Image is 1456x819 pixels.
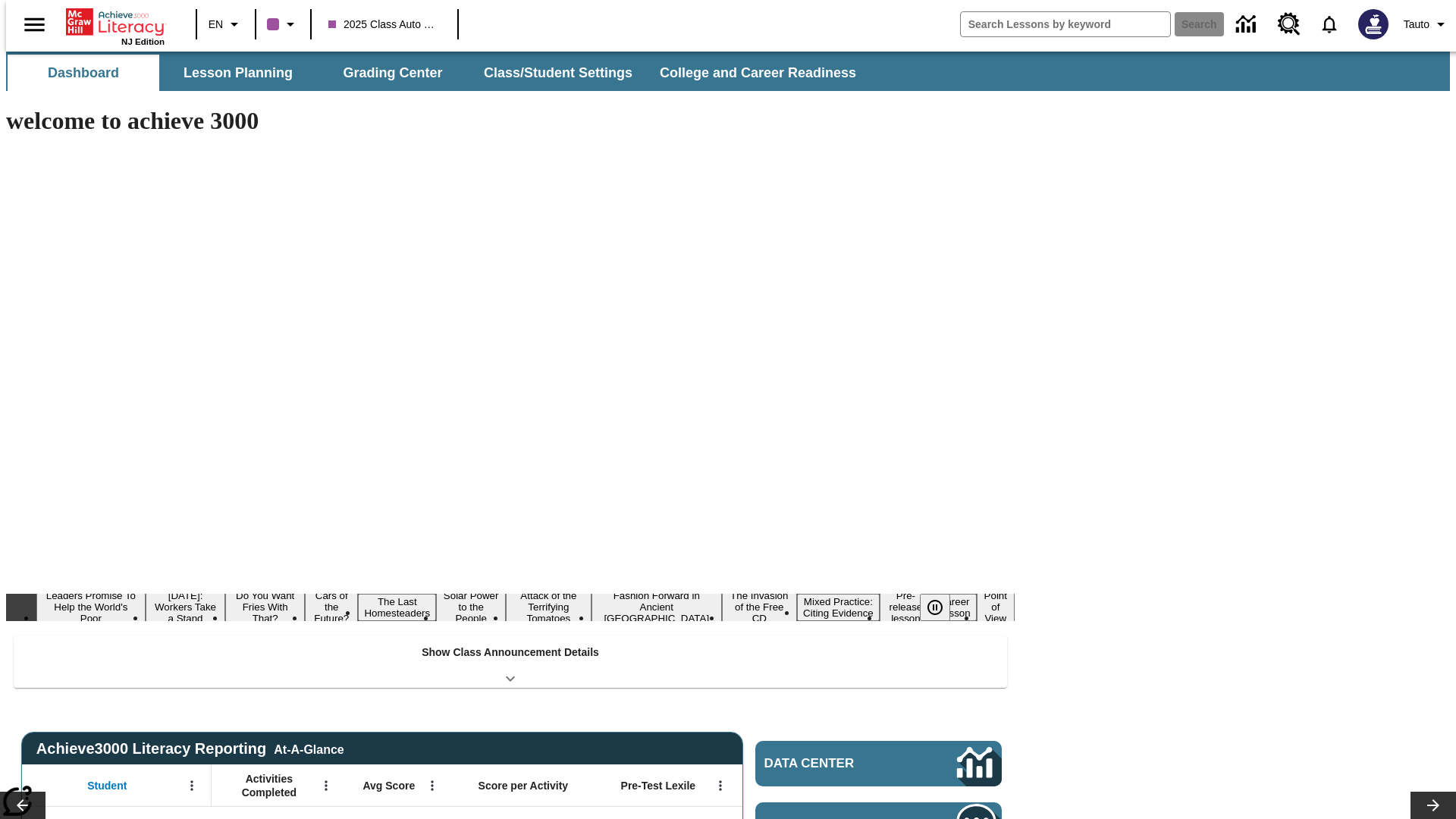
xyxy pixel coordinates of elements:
button: Open Menu [180,774,203,797]
button: Open Menu [315,774,337,797]
button: Slide 13 Point of View [977,588,1015,626]
span: Data Center [764,756,906,771]
span: Score per Activity [479,779,569,792]
span: Avg Score [362,779,415,792]
button: Class/Student Settings [472,55,645,91]
button: Open side menu [12,2,57,47]
button: Lesson carousel, Next [1410,792,1456,819]
button: Slide 2 Labor Day: Workers Take a Stand [146,588,226,626]
span: EN [209,17,223,33]
a: Data Center [755,741,1002,786]
span: 2025 Class Auto Grade 13 [328,17,441,33]
button: Slide 3 Do You Want Fries With That? [225,588,305,626]
button: Slide 7 Attack of the Terrifying Tomatoes [506,588,591,626]
a: Data Center [1227,4,1269,45]
button: Slide 11 Pre-release lesson [880,588,931,626]
button: Class color is purple. Change class color [261,11,306,38]
span: Achieve3000 Literacy Reporting [36,740,344,758]
div: At-A-Glance [274,740,344,757]
button: Open Menu [709,774,732,797]
a: Home [66,7,165,37]
button: Select a new avatar [1349,5,1398,44]
span: Tauto [1404,17,1429,33]
button: Dashboard [8,55,159,91]
a: Notifications [1310,5,1349,44]
input: search field [961,12,1170,36]
button: Slide 4 Cars of the Future? [305,588,358,626]
span: NJ Edition [121,37,165,46]
button: Slide 6 Solar Power to the People [436,588,506,626]
button: Grading Center [317,55,469,91]
button: Lesson Planning [162,55,314,91]
button: Open Menu [421,774,444,797]
button: Slide 9 The Invasion of the Free CD [722,588,797,626]
button: Slide 8 Fashion Forward in Ancient Rome [591,588,722,626]
div: SubNavbar [6,55,870,91]
div: Show Class Announcement Details [14,635,1007,688]
a: Resource Center, Will open in new tab [1269,4,1310,45]
p: Show Class Announcement Details [422,645,599,661]
button: Language: EN, Select a language [202,11,250,38]
button: Profile/Settings [1398,11,1456,38]
div: Home [66,5,165,46]
button: Slide 5 The Last Homesteaders [358,594,436,621]
button: Slide 1 Leaders Promise To Help the World's Poor [36,588,146,626]
span: Pre-Test Lexile [621,779,696,792]
button: College and Career Readiness [648,55,868,91]
h1: welcome to achieve 3000 [6,107,1015,135]
span: Activities Completed [219,772,319,799]
div: Pause [920,594,965,621]
span: Student [87,779,127,792]
button: Slide 10 Mixed Practice: Citing Evidence [797,594,880,621]
div: SubNavbar [6,52,1450,91]
img: Avatar [1358,9,1389,39]
button: Pause [920,594,950,621]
